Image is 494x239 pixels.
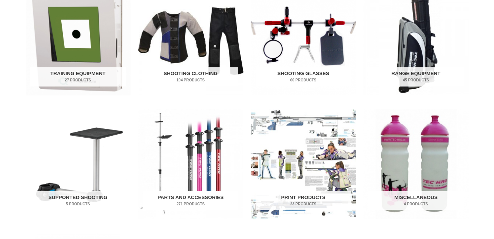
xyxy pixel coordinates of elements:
[364,110,469,219] img: Miscellaneous
[25,110,131,219] a: Visit product category Supported Shooting
[251,110,356,219] a: Visit product category Print Products
[143,191,238,211] h2: Parts and Accessories
[256,67,351,87] h2: Shooting Glasses
[143,77,238,83] mark: 104 Products
[256,191,351,211] h2: Print Products
[30,201,126,207] mark: 5 Products
[256,77,351,83] mark: 60 Products
[251,110,356,219] img: Print Products
[138,110,243,219] a: Visit product category Parts and Accessories
[368,77,464,83] mark: 45 Products
[30,77,126,83] mark: 27 Products
[143,201,238,207] mark: 271 Products
[30,67,126,87] h2: Training Equipment
[368,201,464,207] mark: 4 Products
[364,110,469,219] a: Visit product category Miscellaneous
[368,191,464,211] h2: Miscellaneous
[25,110,131,219] img: Supported Shooting
[138,110,243,219] img: Parts and Accessories
[256,201,351,207] mark: 23 Products
[30,191,126,211] h2: Supported Shooting
[143,67,238,87] h2: Shooting Clothing
[368,67,464,87] h2: Range Equipment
